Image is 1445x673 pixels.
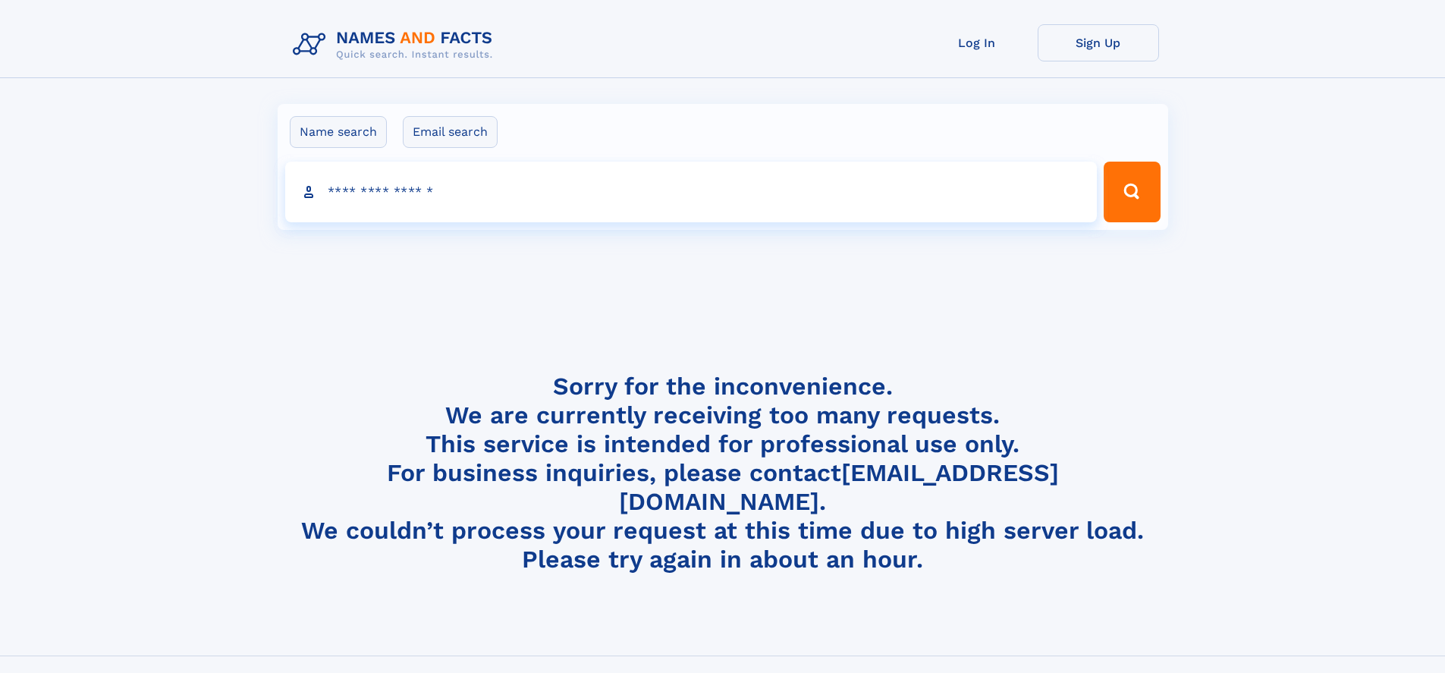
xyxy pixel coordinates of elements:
[619,458,1059,516] a: [EMAIL_ADDRESS][DOMAIN_NAME]
[1038,24,1159,61] a: Sign Up
[1104,162,1160,222] button: Search Button
[287,372,1159,574] h4: Sorry for the inconvenience. We are currently receiving too many requests. This service is intend...
[287,24,505,65] img: Logo Names and Facts
[403,116,498,148] label: Email search
[285,162,1098,222] input: search input
[916,24,1038,61] a: Log In
[290,116,387,148] label: Name search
